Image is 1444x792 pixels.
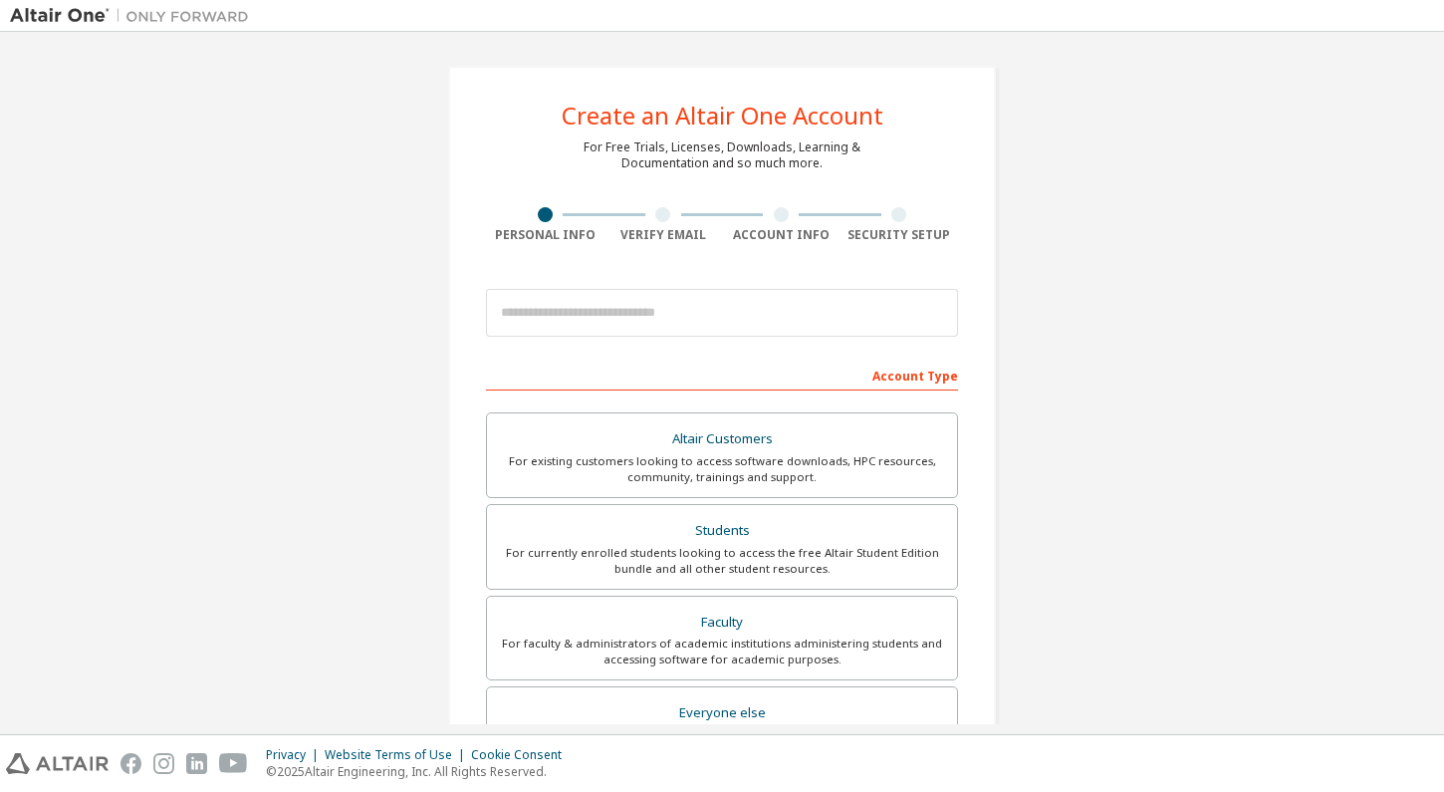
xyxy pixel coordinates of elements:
div: Faculty [499,609,945,637]
div: Create an Altair One Account [562,104,883,128]
img: youtube.svg [219,753,248,774]
div: Account Info [722,227,841,243]
div: For faculty & administrators of academic institutions administering students and accessing softwa... [499,636,945,667]
img: facebook.svg [120,753,141,774]
div: Verify Email [604,227,723,243]
div: Altair Customers [499,425,945,453]
div: Cookie Consent [471,747,574,763]
div: Security Setup [841,227,959,243]
div: Everyone else [499,699,945,727]
p: © 2025 Altair Engineering, Inc. All Rights Reserved. [266,763,574,780]
img: altair_logo.svg [6,753,109,774]
div: Personal Info [486,227,604,243]
div: Account Type [486,359,958,391]
div: For Free Trials, Licenses, Downloads, Learning & Documentation and so much more. [584,139,860,171]
img: Altair One [10,6,259,26]
img: linkedin.svg [186,753,207,774]
div: For existing customers looking to access software downloads, HPC resources, community, trainings ... [499,453,945,485]
div: Privacy [266,747,325,763]
div: Students [499,517,945,545]
div: For currently enrolled students looking to access the free Altair Student Edition bundle and all ... [499,545,945,577]
img: instagram.svg [153,753,174,774]
div: Website Terms of Use [325,747,471,763]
